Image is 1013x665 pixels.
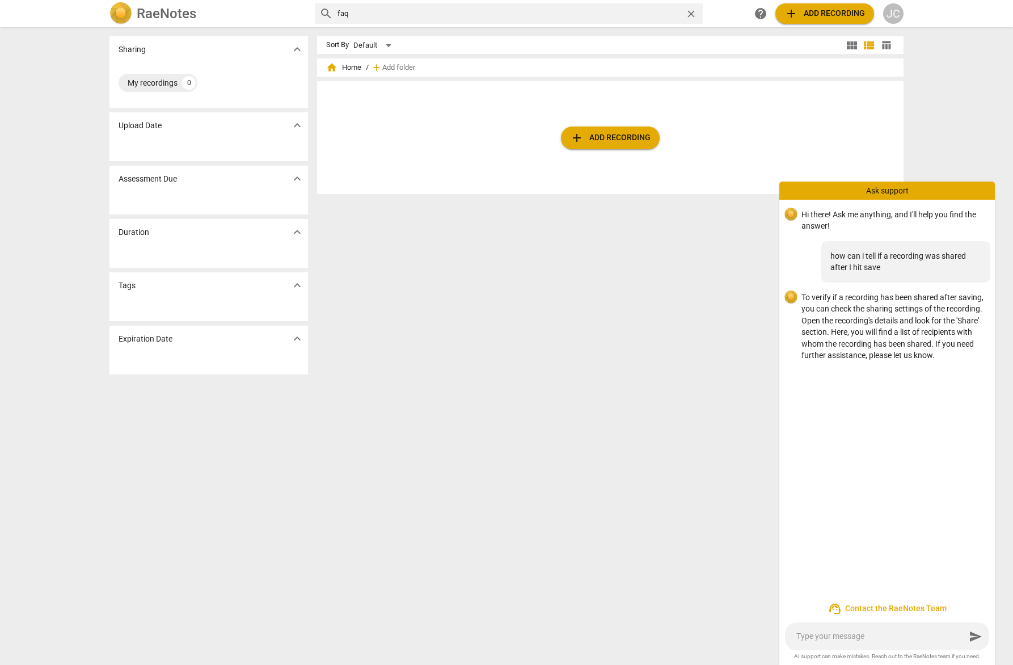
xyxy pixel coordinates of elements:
p: Duration [119,226,149,238]
span: add [371,62,382,73]
img: 07265d9b138777cce26606498f17c26b.svg [784,208,797,221]
button: Show more [289,277,306,294]
button: JC [883,3,904,24]
p: Hi there! Ask me anything, and I'll help you find the answer! [801,209,986,232]
button: Show more [289,330,306,347]
button: List view [860,37,877,54]
p: To verify if a recording has been shared after saving, you can check the sharing settings of the ... [801,292,986,361]
span: add [570,131,584,145]
p: Tags [119,280,136,292]
span: / [366,64,369,72]
span: help [754,7,767,20]
span: expand_more [290,332,304,346]
button: Show more [289,170,306,187]
div: Default [353,36,395,54]
span: home [326,62,337,73]
p: Sharing [119,44,146,56]
a: LogoRaeNotes [109,2,306,25]
p: Assessment Due [119,173,177,185]
img: Logo [109,2,132,25]
span: Add recording [784,7,865,20]
button: Tile view [843,37,860,54]
h2: RaeNotes [137,6,196,22]
span: Home [326,62,361,73]
span: expand_more [290,172,304,186]
span: expand_more [290,119,304,132]
span: add [784,7,798,20]
div: 0 [182,76,196,90]
p: Expiration Date [119,333,172,345]
span: expand_more [290,279,304,292]
button: Upload [775,3,874,24]
div: Sort By [326,41,349,49]
span: search [319,7,333,20]
span: view_module [845,39,859,52]
input: Search [337,5,681,23]
p: Upload Date [119,120,162,132]
a: Help [750,3,771,24]
span: expand_more [290,225,304,239]
img: 07265d9b138777cce26606498f17c26b.svg [784,291,797,304]
span: Contact the RaeNotes Team [788,602,986,616]
div: My recordings [128,77,178,89]
button: Show more [289,224,306,241]
span: AI support can make mistakes. Reach out to the RaeNotes team if you need. [788,653,986,660]
span: table_chart [881,40,892,50]
button: Upload [561,127,660,149]
button: Send [965,626,986,647]
span: view_list [862,39,876,52]
div: Ask support [779,182,995,200]
span: support_agent [828,602,842,616]
span: Add folder [382,64,415,72]
button: Table view [877,37,894,54]
button: Show more [289,41,306,58]
button: Contact the RaeNotes Team [779,597,995,620]
button: Show more [289,117,306,134]
span: expand_more [290,43,304,56]
span: close [685,8,697,20]
div: how can i tell if a recording was shared after I hit save [821,241,990,283]
span: Add recording [570,131,651,145]
span: send [969,630,982,643]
